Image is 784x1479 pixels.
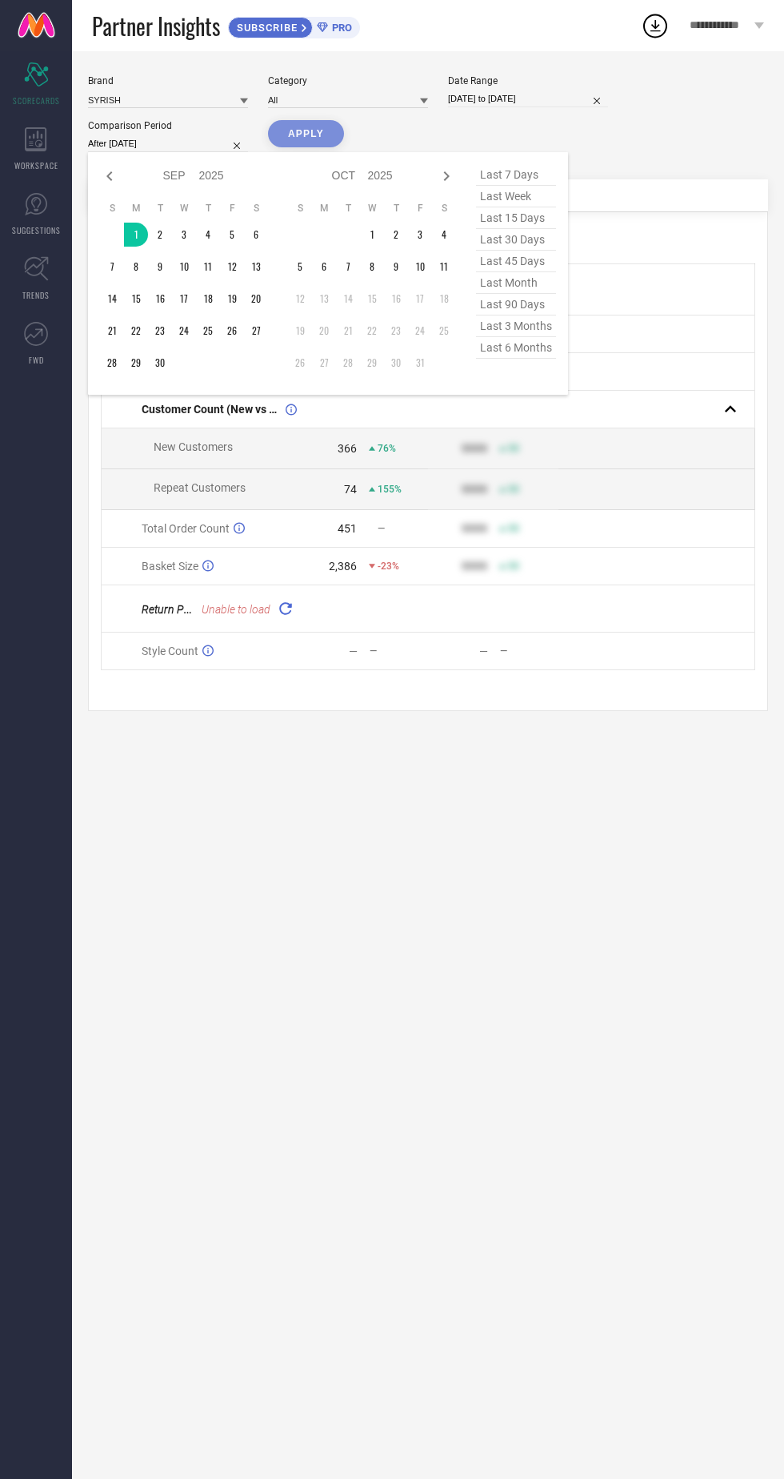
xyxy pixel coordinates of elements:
th: Friday [408,202,432,215]
a: SUBSCRIBEPRO [228,13,360,38]
td: Mon Oct 27 2025 [312,351,336,375]
span: last month [476,272,556,294]
td: Thu Oct 16 2025 [384,287,408,311]
td: Fri Oct 24 2025 [408,319,432,343]
span: SUBSCRIBE [229,22,302,34]
span: 50 [508,484,519,495]
td: Tue Sep 02 2025 [148,223,172,247]
th: Saturday [244,202,268,215]
div: 9999 [462,560,487,573]
td: Tue Sep 23 2025 [148,319,172,343]
td: Sun Oct 26 2025 [288,351,312,375]
td: Sun Oct 19 2025 [288,319,312,343]
td: Thu Oct 30 2025 [384,351,408,375]
th: Tuesday [336,202,360,215]
td: Sat Sep 27 2025 [244,319,268,343]
div: 451 [338,522,357,535]
td: Fri Sep 26 2025 [220,319,244,343]
td: Sun Sep 14 2025 [100,287,124,311]
td: Wed Oct 01 2025 [360,223,384,247]
span: 50 [508,561,519,572]
span: last 30 days [476,229,556,251]
span: PRO [328,22,352,34]
span: SUGGESTIONS [12,224,61,236]
td: Wed Sep 17 2025 [172,287,196,311]
span: TRENDS [22,289,50,301]
th: Sunday [288,202,312,215]
td: Fri Oct 10 2025 [408,255,432,279]
td: Wed Sep 03 2025 [172,223,196,247]
th: Wednesday [172,202,196,215]
input: Select date range [448,90,608,107]
td: Mon Sep 08 2025 [124,255,148,279]
th: Saturday [432,202,456,215]
td: Tue Sep 16 2025 [148,287,172,311]
th: Monday [312,202,336,215]
td: Sat Oct 25 2025 [432,319,456,343]
span: 50 [508,443,519,454]
td: Wed Oct 29 2025 [360,351,384,375]
span: Partner Insights [92,10,220,42]
div: — [500,645,558,657]
div: 9999 [462,483,487,496]
span: WORKSPACE [14,159,58,171]
th: Monday [124,202,148,215]
td: Tue Sep 30 2025 [148,351,172,375]
th: Thursday [196,202,220,215]
td: Mon Sep 29 2025 [124,351,148,375]
td: Sat Sep 20 2025 [244,287,268,311]
span: last 90 days [476,294,556,315]
td: Thu Sep 18 2025 [196,287,220,311]
th: Sunday [100,202,124,215]
th: Wednesday [360,202,384,215]
td: Sun Oct 05 2025 [288,255,312,279]
div: Previous month [100,167,119,186]
td: Sun Sep 28 2025 [100,351,124,375]
span: 50 [508,523,519,534]
span: last 7 days [476,164,556,186]
span: — [378,523,385,534]
span: Return Percentage [142,601,231,617]
th: Tuesday [148,202,172,215]
span: Total Order Count [142,522,230,535]
td: Tue Oct 14 2025 [336,287,360,311]
td: Tue Oct 21 2025 [336,319,360,343]
span: 76% [378,443,396,454]
div: — [479,645,488,657]
td: Sun Oct 12 2025 [288,287,312,311]
td: Thu Oct 23 2025 [384,319,408,343]
span: Unable to load [202,603,270,616]
th: Thursday [384,202,408,215]
span: last week [476,186,556,207]
div: Comparison Period [88,120,248,131]
td: Fri Oct 03 2025 [408,223,432,247]
span: Basket Size [142,560,198,573]
div: — [349,645,358,657]
td: Thu Sep 04 2025 [196,223,220,247]
span: last 6 months [476,337,556,359]
span: FWD [29,354,44,366]
td: Mon Oct 13 2025 [312,287,336,311]
td: Sun Sep 21 2025 [100,319,124,343]
td: Thu Oct 09 2025 [384,255,408,279]
td: Sat Oct 18 2025 [432,287,456,311]
span: Style Count [142,645,198,657]
td: Wed Oct 15 2025 [360,287,384,311]
td: Mon Oct 06 2025 [312,255,336,279]
td: Sat Oct 11 2025 [432,255,456,279]
td: Sat Sep 13 2025 [244,255,268,279]
td: Thu Sep 25 2025 [196,319,220,343]
td: Wed Sep 24 2025 [172,319,196,343]
td: Tue Sep 09 2025 [148,255,172,279]
td: Wed Oct 08 2025 [360,255,384,279]
td: Sun Sep 07 2025 [100,255,124,279]
div: 366 [338,442,357,455]
td: Fri Sep 05 2025 [220,223,244,247]
div: Open download list [641,11,670,40]
td: Thu Sep 11 2025 [196,255,220,279]
input: Select comparison period [88,135,248,152]
div: Category [268,75,428,86]
span: 155% [378,484,402,495]
div: Next month [437,167,456,186]
div: 74 [344,483,357,496]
